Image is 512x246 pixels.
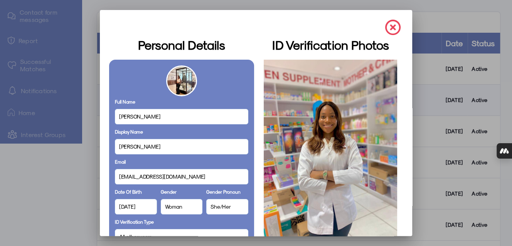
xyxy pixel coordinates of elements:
[119,233,152,241] span: All other users
[115,188,142,195] label: Date Of Birth
[115,218,154,225] label: ID Verification Type
[161,188,177,195] label: Gender
[165,202,182,211] span: Woman
[206,188,241,195] label: Gender Pronoun
[119,202,135,211] span: [DATE]
[211,202,231,211] span: She/Her
[115,98,135,105] label: Full Name
[115,158,126,165] label: Email
[119,172,205,181] span: [EMAIL_ADDRESS][DOMAIN_NAME]
[272,35,389,54] h3: ID Verification Photos
[115,128,143,135] label: Display Name
[119,112,160,120] span: [PERSON_NAME]
[119,142,160,151] span: [PERSON_NAME]
[138,35,225,54] h3: Personal Details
